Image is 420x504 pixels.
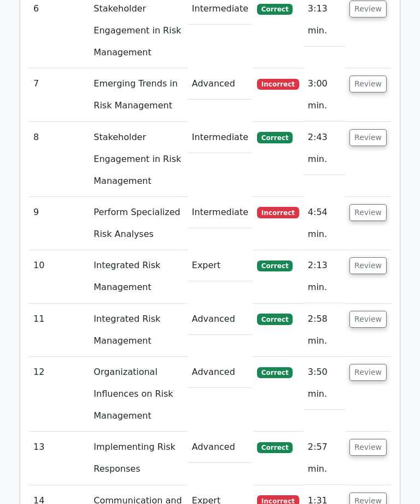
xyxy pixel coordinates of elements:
td: Intermediate [188,122,253,153]
span: Correct [257,260,293,271]
td: 10 [29,250,89,303]
span: Correct [257,442,293,453]
button: Review [349,76,387,92]
td: Integrated Risk Management [89,304,187,357]
button: Review [349,204,387,221]
td: Integrated Risk Management [89,250,187,303]
button: Review [349,439,387,456]
td: Implementing Risk Responses [89,432,187,485]
span: Correct [257,132,293,143]
td: 3:50 min. [304,357,345,410]
td: Perform Specialized Risk Analyses [89,197,187,250]
td: 2:58 min. [304,304,345,357]
td: 7 [29,68,89,121]
td: Intermediate [188,197,253,228]
td: 4:54 min. [304,197,345,250]
td: Organizational Influences on Risk Management [89,357,187,432]
td: 8 [29,122,89,197]
td: Stakeholder Engagement in Risk Management [89,122,187,197]
button: Review [349,311,387,328]
button: Review [349,364,387,381]
td: Advanced [188,357,253,388]
td: 9 [29,197,89,250]
td: 11 [29,304,89,357]
td: 13 [29,432,89,485]
span: Correct [257,367,293,378]
button: Review [349,1,387,18]
td: Advanced [188,432,253,463]
td: 2:13 min. [304,250,345,303]
button: Review [349,129,387,146]
td: Advanced [188,304,253,335]
td: 3:00 min. [304,68,345,121]
td: 2:57 min. [304,432,345,485]
td: 2:43 min. [304,122,345,175]
td: Emerging Trends in Risk Management [89,68,187,121]
td: Advanced [188,68,253,100]
span: Incorrect [257,207,299,218]
button: Review [349,257,387,274]
span: Incorrect [257,79,299,90]
span: Correct [257,4,293,15]
span: Correct [257,314,293,325]
td: 12 [29,357,89,432]
td: Expert [188,250,253,281]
